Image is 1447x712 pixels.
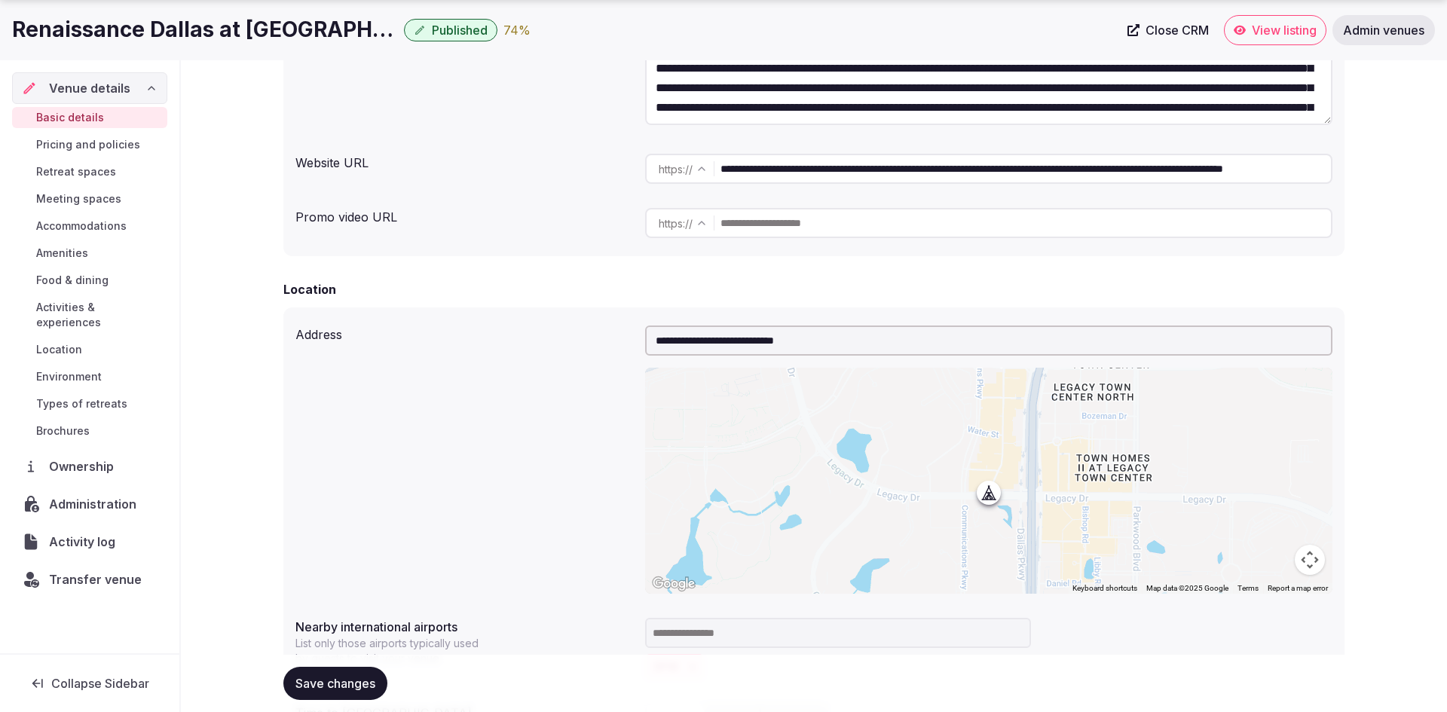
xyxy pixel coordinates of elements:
[283,280,336,298] h2: Location
[295,202,633,226] div: Promo video URL
[1268,584,1328,592] a: Report a map error
[12,488,167,520] a: Administration
[12,366,167,387] a: Environment
[12,339,167,360] a: Location
[49,495,142,513] span: Administration
[49,457,120,475] span: Ownership
[12,393,167,414] a: Types of retreats
[36,423,90,439] span: Brochures
[12,215,167,237] a: Accommodations
[649,574,699,594] img: Google
[1343,23,1424,38] span: Admin venues
[1118,15,1218,45] a: Close CRM
[503,21,531,39] div: 74 %
[12,270,167,291] a: Food & dining
[295,621,633,633] label: Nearby international airports
[51,676,149,691] span: Collapse Sidebar
[404,19,497,41] button: Published
[36,246,88,261] span: Amenities
[1146,584,1228,592] span: Map data ©2025 Google
[36,110,104,125] span: Basic details
[1237,584,1259,592] a: Terms (opens in new tab)
[295,676,375,691] span: Save changes
[49,79,130,97] span: Venue details
[12,451,167,482] a: Ownership
[49,533,121,551] span: Activity log
[36,164,116,179] span: Retreat spaces
[12,188,167,209] a: Meeting spaces
[36,300,161,330] span: Activities & experiences
[1332,15,1435,45] a: Admin venues
[36,369,102,384] span: Environment
[1252,23,1317,38] span: View listing
[283,667,387,700] button: Save changes
[12,107,167,128] a: Basic details
[432,23,488,38] span: Published
[36,342,82,357] span: Location
[1295,545,1325,575] button: Map camera controls
[36,273,109,288] span: Food & dining
[295,148,633,172] div: Website URL
[649,574,699,594] a: Open this area in Google Maps (opens a new window)
[1146,23,1209,38] span: Close CRM
[36,191,121,206] span: Meeting spaces
[12,161,167,182] a: Retreat spaces
[12,564,167,595] button: Transfer venue
[36,137,140,152] span: Pricing and policies
[12,297,167,333] a: Activities & experiences
[295,319,633,344] div: Address
[12,15,398,44] h1: Renaissance Dallas at [GEOGRAPHIC_DATA]
[12,134,167,155] a: Pricing and policies
[12,667,167,700] button: Collapse Sidebar
[503,21,531,39] button: 74%
[36,218,127,234] span: Accommodations
[12,243,167,264] a: Amenities
[1072,583,1137,594] button: Keyboard shortcuts
[36,396,127,411] span: Types of retreats
[1224,15,1326,45] a: View listing
[12,420,167,442] a: Brochures
[12,526,167,558] a: Activity log
[49,570,142,588] span: Transfer venue
[295,636,488,666] p: List only those airports typically used by guests to visit your venue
